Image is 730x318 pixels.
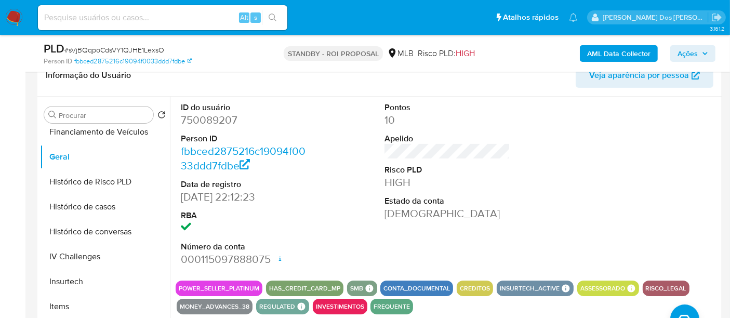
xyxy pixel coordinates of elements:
button: Histórico de conversas [40,219,170,244]
input: Procurar [59,111,149,120]
dd: HIGH [384,175,510,190]
dt: Estado da conta [384,195,510,207]
input: Pesquise usuários ou casos... [38,11,287,24]
dt: Apelido [384,133,510,144]
button: Histórico de casos [40,194,170,219]
dt: Número da conta [181,241,307,253]
span: # sVjBQqpoCdsVY1QJHE1LexsO [64,45,164,55]
dt: ID do usuário [181,102,307,113]
dd: 750089207 [181,113,307,127]
dt: Risco PLD [384,164,510,176]
a: Notificações [569,13,578,22]
button: Procurar [48,111,57,119]
dt: Pontos [384,102,510,113]
button: Financiamento de Veículos [40,120,170,144]
button: Insurtech [40,269,170,294]
button: AML Data Collector [580,45,658,62]
dd: [DEMOGRAPHIC_DATA] [384,206,510,221]
span: Alt [240,12,248,22]
dt: RBA [181,210,307,221]
a: fbbced2875216c19094f0033ddd7fdbe [181,143,306,173]
h1: Informação do Usuário [46,70,131,81]
button: Ações [670,45,715,62]
a: fbbced2875216c19094f0033ddd7fdbe [74,57,192,66]
button: search-icon [262,10,283,25]
div: MLB [387,48,414,59]
dd: 10 [384,113,510,127]
span: s [254,12,257,22]
button: Veja aparência por pessoa [576,63,713,88]
button: IV Challenges [40,244,170,269]
span: HIGH [456,47,475,59]
dd: [DATE] 22:12:23 [181,190,307,204]
p: renato.lopes@mercadopago.com.br [603,12,708,22]
a: Sair [711,12,722,23]
button: Retornar ao pedido padrão [157,111,166,122]
span: Risco PLD: [418,48,475,59]
dt: Person ID [181,133,307,144]
b: Person ID [44,57,72,66]
b: AML Data Collector [587,45,651,62]
span: Veja aparência por pessoa [589,63,689,88]
p: STANDBY - ROI PROPOSAL [284,46,383,61]
span: Atalhos rápidos [503,12,559,23]
button: Geral [40,144,170,169]
span: 3.161.2 [710,24,725,33]
b: PLD [44,40,64,57]
span: Ações [678,45,698,62]
button: Histórico de Risco PLD [40,169,170,194]
dd: 000115097888075 [181,252,307,267]
dt: Data de registro [181,179,307,190]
